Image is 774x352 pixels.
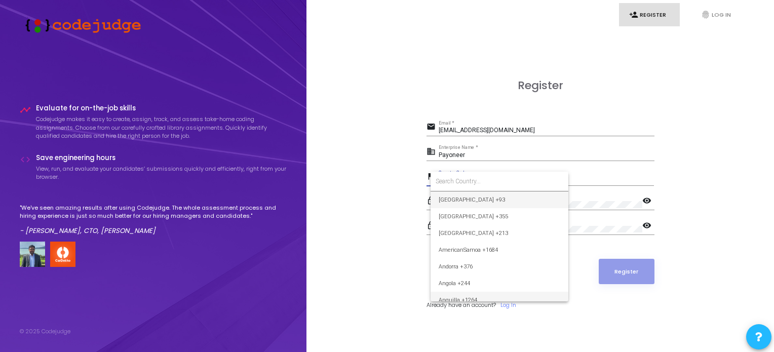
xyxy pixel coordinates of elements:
[436,177,563,186] input: Search Country...
[439,225,560,242] span: [GEOGRAPHIC_DATA] +213
[439,292,560,308] span: Anguilla +1264
[439,275,560,292] span: Angola +244
[439,208,560,225] span: [GEOGRAPHIC_DATA] +355
[439,191,560,208] span: [GEOGRAPHIC_DATA] +93
[439,242,560,258] span: AmericanSamoa +1684
[439,258,560,275] span: Andorra +376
